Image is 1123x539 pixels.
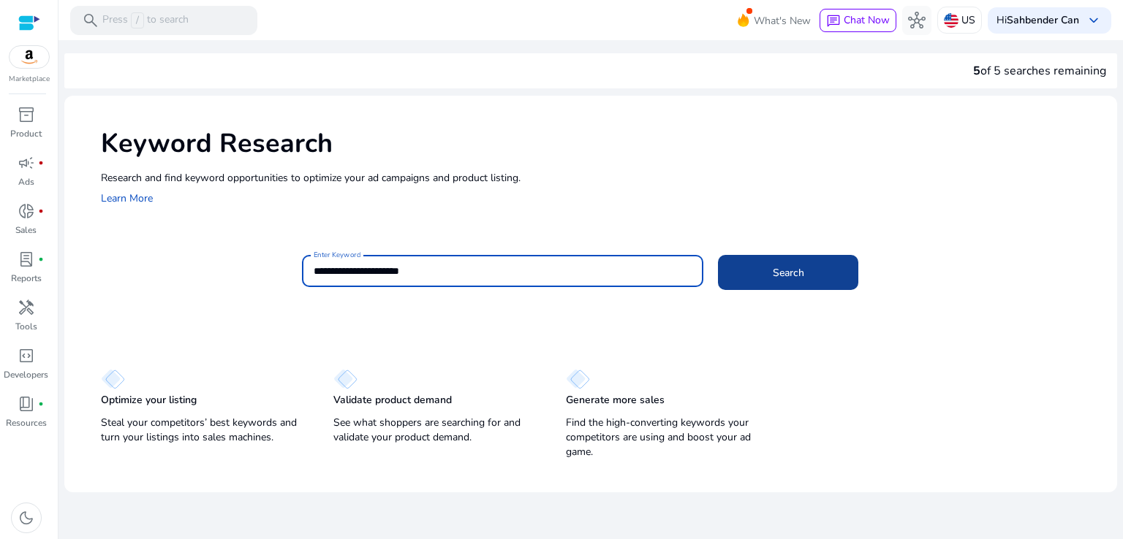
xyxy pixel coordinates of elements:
span: 5 [973,63,980,79]
p: Reports [11,272,42,285]
p: Product [10,127,42,140]
span: Chat Now [844,13,890,27]
span: code_blocks [18,347,35,364]
p: Sales [15,223,37,237]
h1: Keyword Research [101,128,1103,159]
span: book_4 [18,395,35,413]
img: diamond.svg [101,369,125,389]
p: Press to search [102,12,189,28]
div: of 5 searches remaining [973,62,1106,80]
img: diamond.svg [566,369,590,389]
img: amazon.svg [10,46,49,68]
b: Sahbender Can [1007,13,1079,27]
p: Resources [6,416,47,429]
button: Search [718,255,858,290]
p: Research and find keyword opportunities to optimize your ad campaigns and product listing. [101,170,1103,186]
p: Steal your competitors’ best keywords and turn your listings into sales machines. [101,416,304,445]
p: See what shoppers are searching for and validate your product demand. [333,416,537,445]
span: lab_profile [18,251,35,268]
span: search [82,12,99,29]
p: Validate product demand [333,393,452,408]
p: Hi [997,15,1079,26]
p: Find the high-converting keywords your competitors are using and boost your ad game. [566,416,769,459]
span: fiber_manual_record [38,256,44,262]
p: Optimize your listing [101,393,197,408]
span: What's New [754,8,811,34]
span: keyboard_arrow_down [1085,12,1103,29]
mat-label: Enter Keyword [314,250,360,260]
a: Learn More [101,191,153,205]
p: Developers [4,368,48,381]
img: diamond.svg [333,369,358,389]
span: fiber_manual_record [38,208,44,214]
span: donut_small [18,202,35,220]
span: hub [908,12,926,29]
button: hub [902,6,931,35]
p: Ads [18,175,34,188]
button: chatChat Now [820,9,896,32]
span: handyman [18,299,35,316]
span: chat [826,14,841,28]
span: inventory_2 [18,106,35,123]
p: US [961,7,975,33]
p: Tools [15,320,37,333]
span: / [131,12,144,28]
p: Marketplace [9,74,50,85]
span: fiber_manual_record [38,160,44,166]
span: dark_mode [18,509,35,527]
img: us.svg [944,13,958,28]
span: fiber_manual_record [38,401,44,407]
span: Search [773,265,804,280]
p: Generate more sales [566,393,665,408]
span: campaign [18,154,35,172]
